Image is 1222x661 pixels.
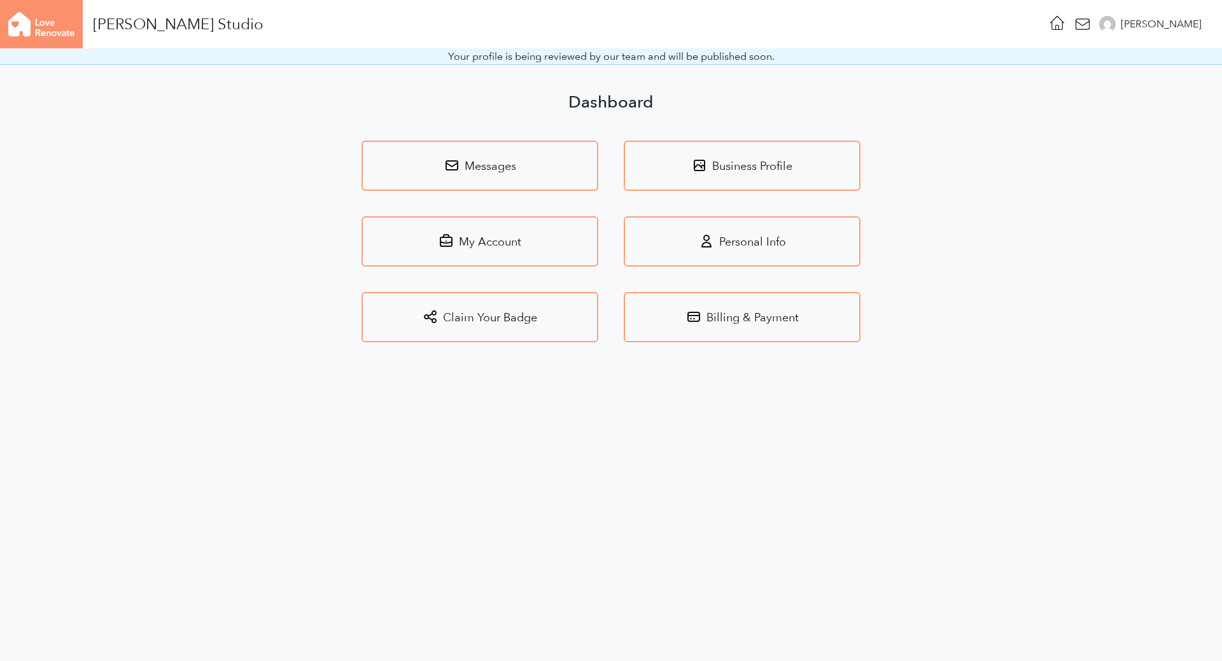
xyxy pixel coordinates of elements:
[624,216,860,267] a: Personal Info
[1099,16,1116,32] img: d814b0bfdeac55fe1402523667b2a871.png
[624,141,860,191] a: Business Profile
[624,292,860,342] a: Billing & Payment
[1121,17,1202,32] div: [PERSON_NAME]
[362,95,860,109] h3: Dashboard
[362,141,598,191] a: Messages
[93,19,263,29] div: [PERSON_NAME] Studio
[362,216,598,267] a: My Account
[362,292,598,342] a: Claim Your Badge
